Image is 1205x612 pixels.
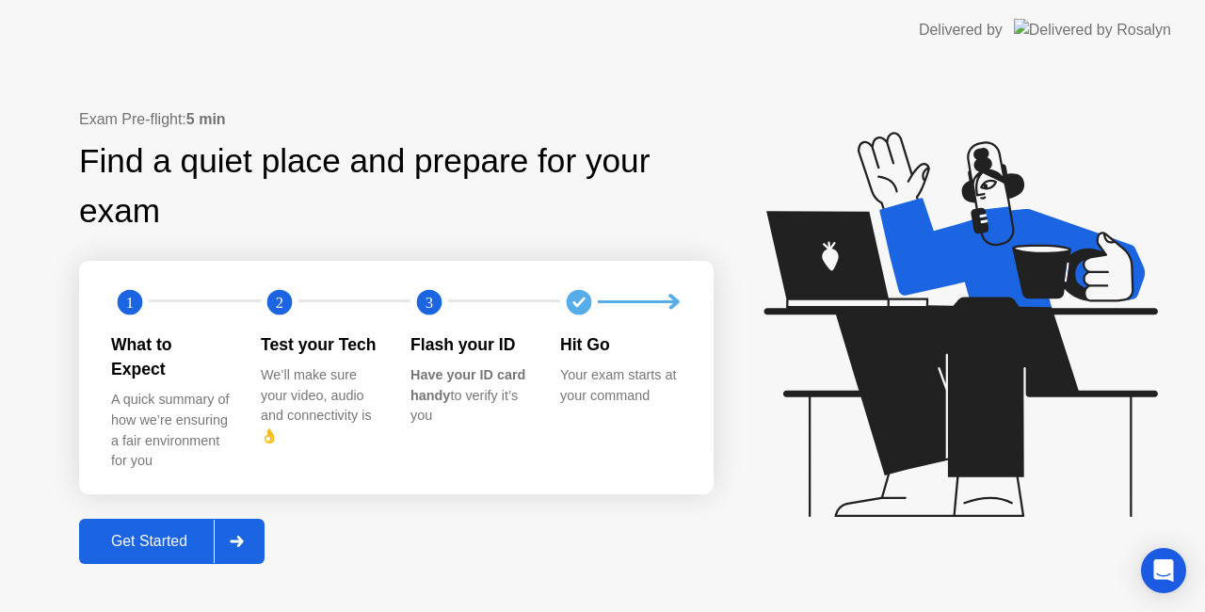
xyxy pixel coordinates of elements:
div: What to Expect [111,332,231,382]
img: Delivered by Rosalyn [1014,19,1171,40]
div: Find a quiet place and prepare for your exam [79,137,714,236]
div: to verify it’s you [410,365,530,427]
div: We’ll make sure your video, audio and connectivity is 👌 [261,365,380,446]
div: Test your Tech [261,332,380,357]
div: Exam Pre-flight: [79,108,714,131]
button: Get Started [79,519,265,564]
b: Have your ID card handy [410,367,525,403]
div: Your exam starts at your command [560,365,680,406]
div: A quick summary of how we’re ensuring a fair environment for you [111,390,231,471]
div: Delivered by [919,19,1003,41]
text: 1 [126,293,134,311]
text: 3 [426,293,433,311]
div: Flash your ID [410,332,530,357]
div: Get Started [85,533,214,550]
b: 5 min [186,111,226,127]
div: Open Intercom Messenger [1141,548,1186,593]
div: Hit Go [560,332,680,357]
text: 2 [276,293,283,311]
